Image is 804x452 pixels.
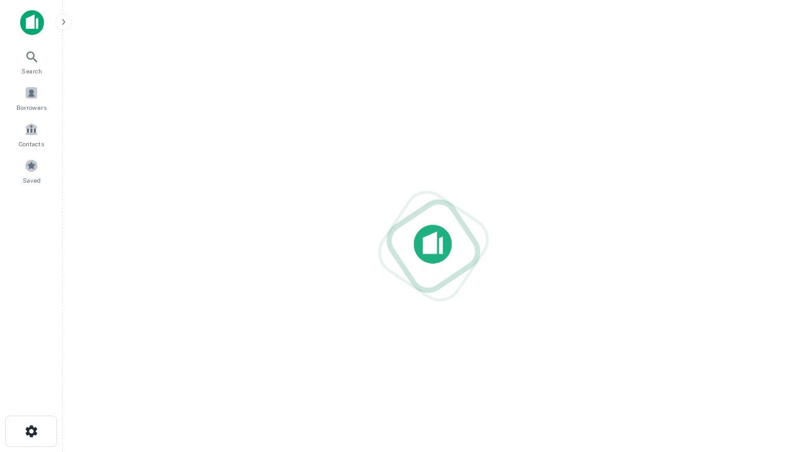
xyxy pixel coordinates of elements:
a: Contacts [4,117,59,151]
span: Contacts [19,139,44,149]
img: capitalize-icon.png [20,10,44,35]
span: Search [21,66,42,76]
a: Search [4,45,59,78]
span: Borrowers [16,102,46,112]
a: Borrowers [4,81,59,115]
a: Saved [4,154,59,188]
span: Saved [23,175,41,185]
